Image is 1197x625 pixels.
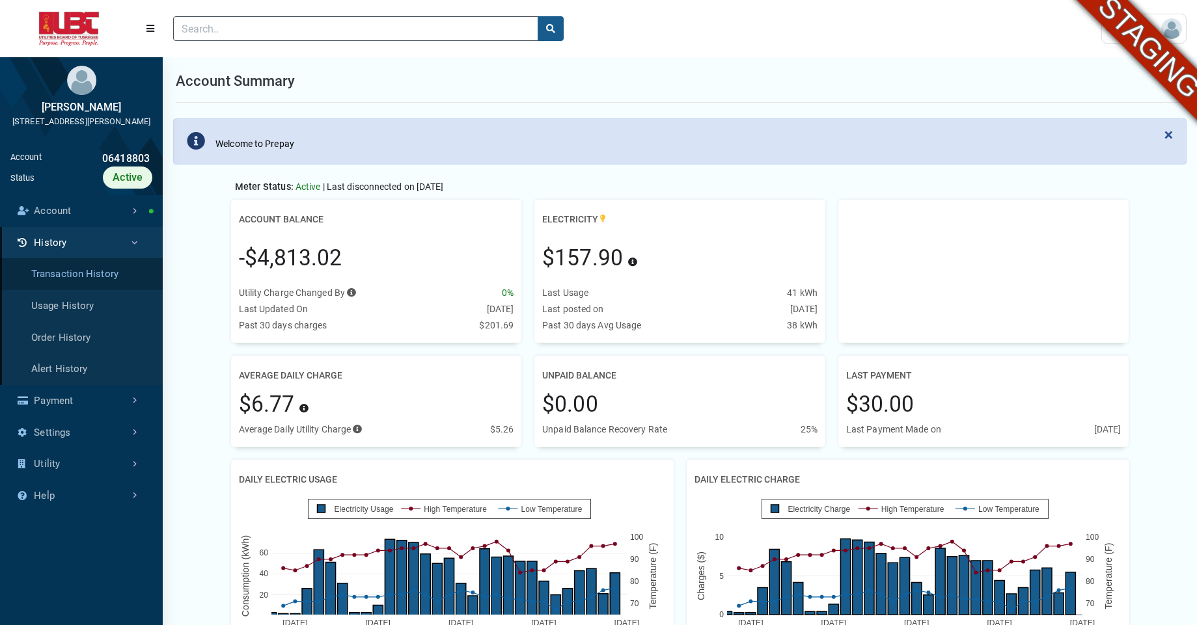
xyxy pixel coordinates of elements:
[10,172,35,184] div: Status
[10,151,42,166] div: Account
[239,242,342,274] div: -$4,813.02
[323,180,444,194] span: | Last disconnected on [DATE]
[239,468,337,492] h2: Daily Electric Usage
[487,302,514,316] div: [DATE]
[787,286,818,300] div: 41 kWh
[239,423,363,436] div: Average Daily Utility Charge
[542,423,667,436] div: Unpaid Balance Recovery Rate
[787,319,818,332] div: 38 kWh
[695,468,800,492] h2: Daily Electric Charge
[846,388,915,421] div: $30.00
[239,392,295,417] span: $6.77
[542,207,607,232] h2: Electricity
[490,423,514,436] div: $5.26
[479,319,514,332] div: $201.69
[138,17,163,40] button: Menu
[846,423,941,436] div: Last Payment Made on
[790,302,818,316] div: [DATE]
[173,16,538,41] input: Search
[10,12,128,46] img: ALTSK Logo
[103,166,152,189] div: Active
[1094,423,1121,436] div: [DATE]
[1164,126,1173,144] span: ×
[542,388,598,421] div: $0.00
[176,70,296,92] h1: Account Summary
[215,137,294,151] div: Welcome to Prepay
[239,207,323,232] h2: Account Balance
[10,100,152,115] div: [PERSON_NAME]
[42,151,152,166] div: 06418803
[538,16,564,41] button: search
[1101,14,1187,44] a: User Settings
[10,115,152,127] div: [STREET_ADDRESS][PERSON_NAME]
[542,364,616,388] h2: Unpaid balance
[846,364,912,388] h2: Last Payment
[239,319,327,332] div: Past 30 days charges
[542,319,641,332] div: Past 30 days Avg Usage
[1151,119,1186,150] button: Close
[1106,22,1161,35] span: User Settings
[542,286,588,300] div: Last Usage
[502,287,514,298] span: 0%
[542,245,623,271] span: $157.90
[235,181,294,193] span: Meter Status:
[239,364,342,388] h2: Average Daily Charge
[239,286,357,300] div: Utility Charge Changed By
[801,423,818,436] div: 25%
[239,302,309,316] div: Last Updated On
[296,181,321,192] span: Active
[542,302,603,316] div: Last posted on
